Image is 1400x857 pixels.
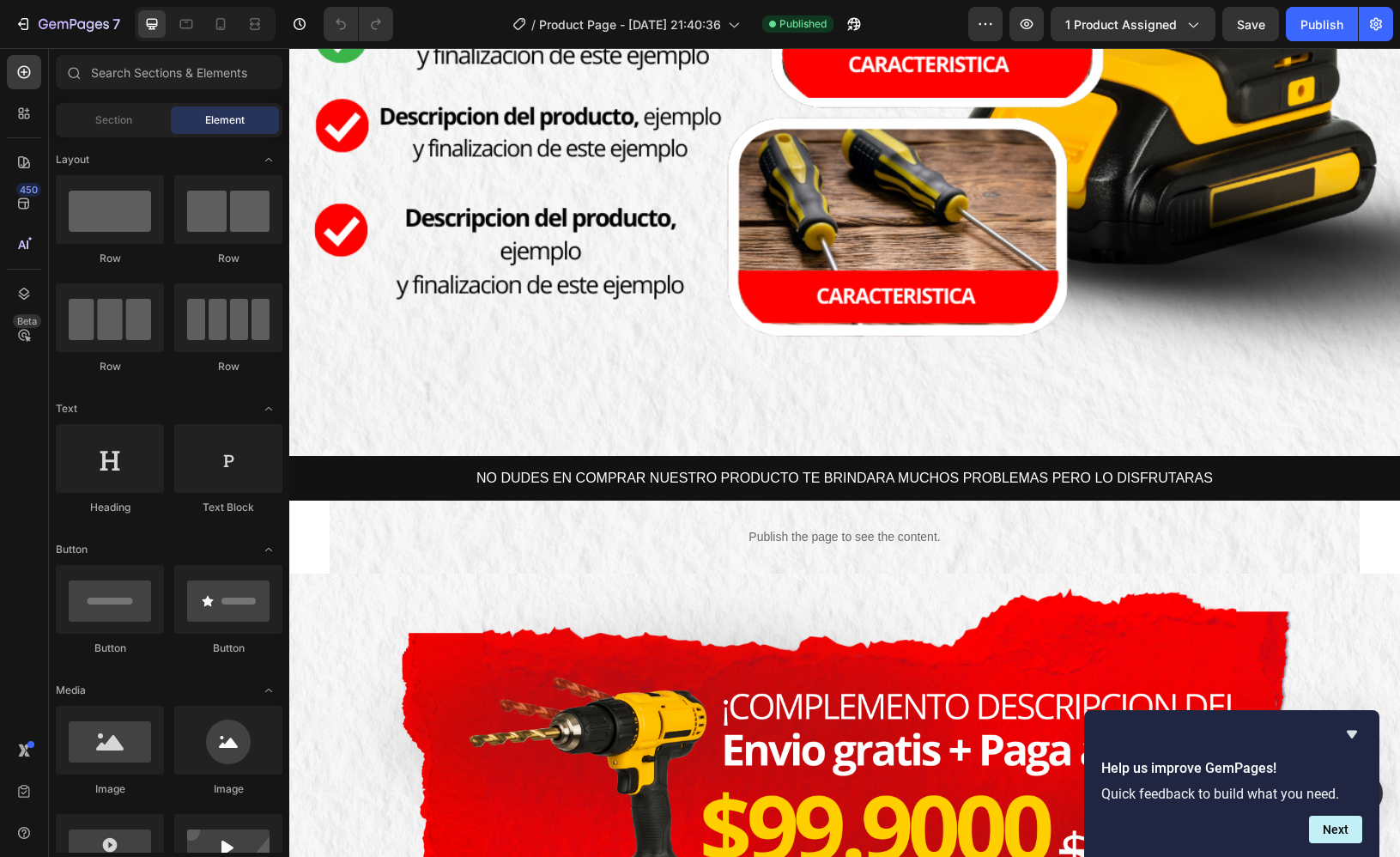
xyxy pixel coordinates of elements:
[7,7,128,41] button: 7
[255,395,282,422] span: Toggle open
[56,55,282,89] input: Search Sections & Elements
[1101,758,1362,779] h2: Help us improve GemPages!
[289,48,1400,857] iframe: Design area
[56,359,164,374] div: Row
[56,683,86,698] span: Media
[779,16,827,32] span: Published
[1101,724,1362,843] div: Help us improve GemPages!
[174,781,282,797] div: Image
[255,536,282,563] span: Toggle open
[56,500,164,515] div: Heading
[1051,7,1215,41] button: 1 product assigned
[174,251,282,266] div: Row
[56,641,164,656] div: Button
[56,781,164,797] div: Image
[255,146,282,173] span: Toggle open
[56,401,77,416] span: Text
[1286,7,1358,41] button: Publish
[1222,7,1279,41] button: Save
[1309,816,1362,843] button: Next question
[1065,15,1177,33] span: 1 product assigned
[95,112,132,128] span: Section
[539,15,721,33] span: Product Page - [DATE] 21:40:36
[255,677,282,704] span: Toggle open
[56,542,88,557] span: Button
[324,7,393,41] div: Undo/Redo
[112,14,120,34] p: 7
[1342,724,1362,745] button: Hide survey
[174,641,282,656] div: Button
[205,112,245,128] span: Element
[1237,17,1265,32] span: Save
[56,152,89,167] span: Layout
[13,314,41,328] div: Beta
[1300,15,1343,33] div: Publish
[174,500,282,515] div: Text Block
[174,359,282,374] div: Row
[1101,786,1362,802] p: Quick feedback to build what you need.
[531,15,536,33] span: /
[16,183,41,197] div: 450
[56,251,164,266] div: Row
